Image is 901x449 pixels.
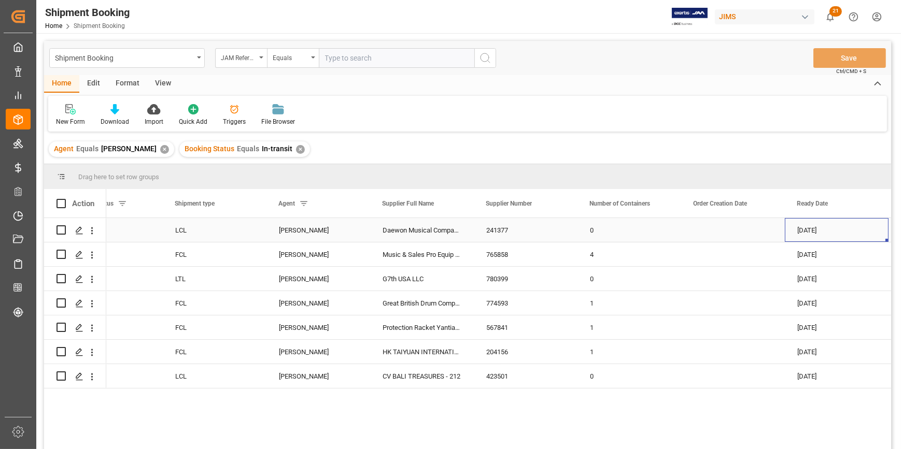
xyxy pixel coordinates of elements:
[785,364,889,388] div: [DATE]
[273,51,308,63] div: Equals
[578,291,681,315] div: 1
[175,365,254,388] div: LCL
[842,5,865,28] button: Help Center
[578,315,681,339] div: 1
[278,200,295,207] span: Agent
[185,144,234,153] span: Booking Status
[175,219,254,242] div: LCL
[72,365,150,388] div: In-Transit
[370,364,474,388] div: CV BALI TREASURES - 212
[175,200,215,207] span: Shipment type
[578,364,681,388] div: 0
[370,218,474,242] div: Daewon Musical Companies Ltd #
[44,315,106,340] div: Press SPACE to select this row.
[785,267,889,291] div: [DATE]
[578,267,681,291] div: 0
[474,364,578,388] div: 423501
[370,315,474,339] div: Protection Racket Yantian- 212
[44,291,106,315] div: Press SPACE to select this row.
[715,7,819,26] button: JIMS
[370,242,474,266] div: Music & Sales Pro Equip GmbH [GEOGRAPHIC_DATA]
[785,242,889,266] div: [DATE]
[486,200,532,207] span: Supplier Number
[175,243,254,267] div: FCL
[785,340,889,364] div: [DATE]
[145,117,163,126] div: Import
[215,48,267,68] button: open menu
[474,218,578,242] div: 241377
[79,75,108,93] div: Edit
[693,200,747,207] span: Order Creation Date
[160,145,169,154] div: ✕
[279,292,358,315] div: [PERSON_NAME]
[836,67,866,75] span: Ctrl/CMD + S
[785,315,889,339] div: [DATE]
[672,8,708,26] img: Exertis%20JAM%20-%20Email%20Logo.jpg_1722504956.jpg
[175,340,254,364] div: FCL
[279,365,358,388] div: [PERSON_NAME]
[49,48,205,68] button: open menu
[72,243,150,267] div: In-Transit
[237,144,259,153] span: Equals
[797,200,828,207] span: Ready Date
[296,145,305,154] div: ✕
[578,242,681,266] div: 4
[44,218,106,242] div: Press SPACE to select this row.
[474,315,578,339] div: 567841
[223,117,246,126] div: Triggers
[55,51,193,64] div: Shipment Booking
[578,218,681,242] div: 0
[578,340,681,364] div: 1
[785,291,889,315] div: [DATE]
[474,48,496,68] button: search button
[474,267,578,291] div: 780399
[262,144,292,153] span: In-transit
[72,292,150,315] div: In-Transit
[101,144,157,153] span: [PERSON_NAME]
[279,316,358,340] div: [PERSON_NAME]
[589,200,650,207] span: Number of Containers
[179,117,207,126] div: Quick Add
[45,5,130,20] div: Shipment Booking
[44,75,79,93] div: Home
[474,291,578,315] div: 774593
[56,117,85,126] div: New Form
[44,267,106,291] div: Press SPACE to select this row.
[72,316,150,340] div: In-Transit
[829,6,842,17] span: 21
[221,51,256,63] div: JAM Reference Number
[819,5,842,28] button: show 21 new notifications
[44,242,106,267] div: Press SPACE to select this row.
[76,144,98,153] span: Equals
[261,117,295,126] div: File Browser
[72,199,94,208] div: Action
[474,340,578,364] div: 204156
[370,340,474,364] div: HK TAIYUAN INTERNATIONAL MUSIC INSTRUMEN
[370,291,474,315] div: Great British Drum Company Ltd
[382,200,434,207] span: Supplier Full Name
[72,267,150,291] div: In-Transit
[45,22,62,30] a: Home
[267,48,319,68] button: open menu
[175,267,254,291] div: LTL
[279,219,358,242] div: [PERSON_NAME]
[279,267,358,291] div: [PERSON_NAME]
[44,364,106,388] div: Press SPACE to select this row.
[147,75,179,93] div: View
[279,340,358,364] div: [PERSON_NAME]
[175,316,254,340] div: FCL
[715,9,814,24] div: JIMS
[54,144,74,153] span: Agent
[279,243,358,267] div: [PERSON_NAME]
[785,218,889,242] div: [DATE]
[319,48,474,68] input: Type to search
[72,219,150,242] div: In-Transit
[108,75,147,93] div: Format
[44,340,106,364] div: Press SPACE to select this row.
[370,267,474,291] div: G7th USA LLC
[78,173,159,181] span: Drag here to set row groups
[474,242,578,266] div: 765858
[175,292,254,315] div: FCL
[101,117,129,126] div: Download
[72,340,150,364] div: In-Transit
